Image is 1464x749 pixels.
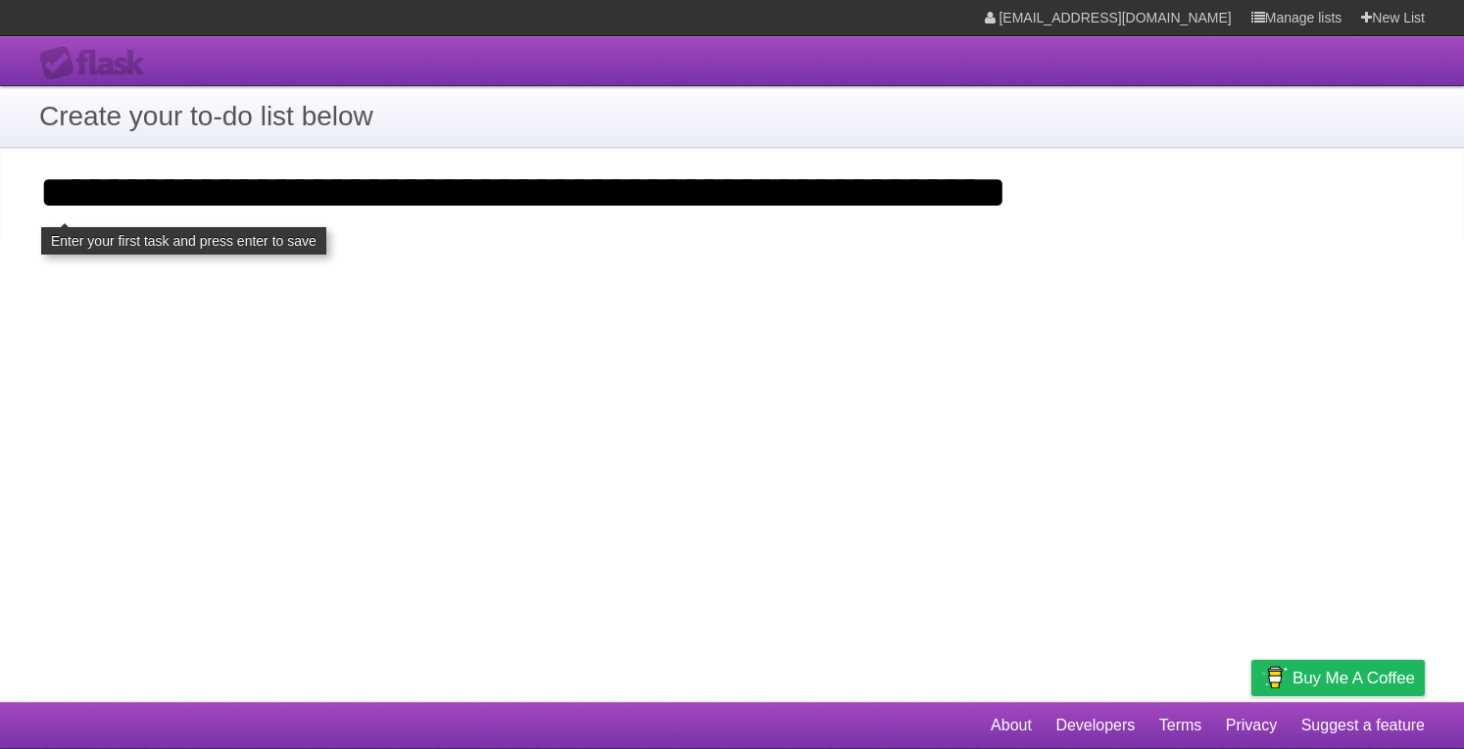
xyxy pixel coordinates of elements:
[1293,661,1415,695] span: Buy me a coffee
[991,707,1032,744] a: About
[1055,707,1135,744] a: Developers
[39,96,1425,137] h1: Create your to-do list below
[1301,707,1425,744] a: Suggest a feature
[39,46,157,81] div: Flask
[1159,707,1202,744] a: Terms
[1226,707,1277,744] a: Privacy
[1251,660,1425,696] a: Buy me a coffee
[1261,661,1288,694] img: Buy me a coffee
